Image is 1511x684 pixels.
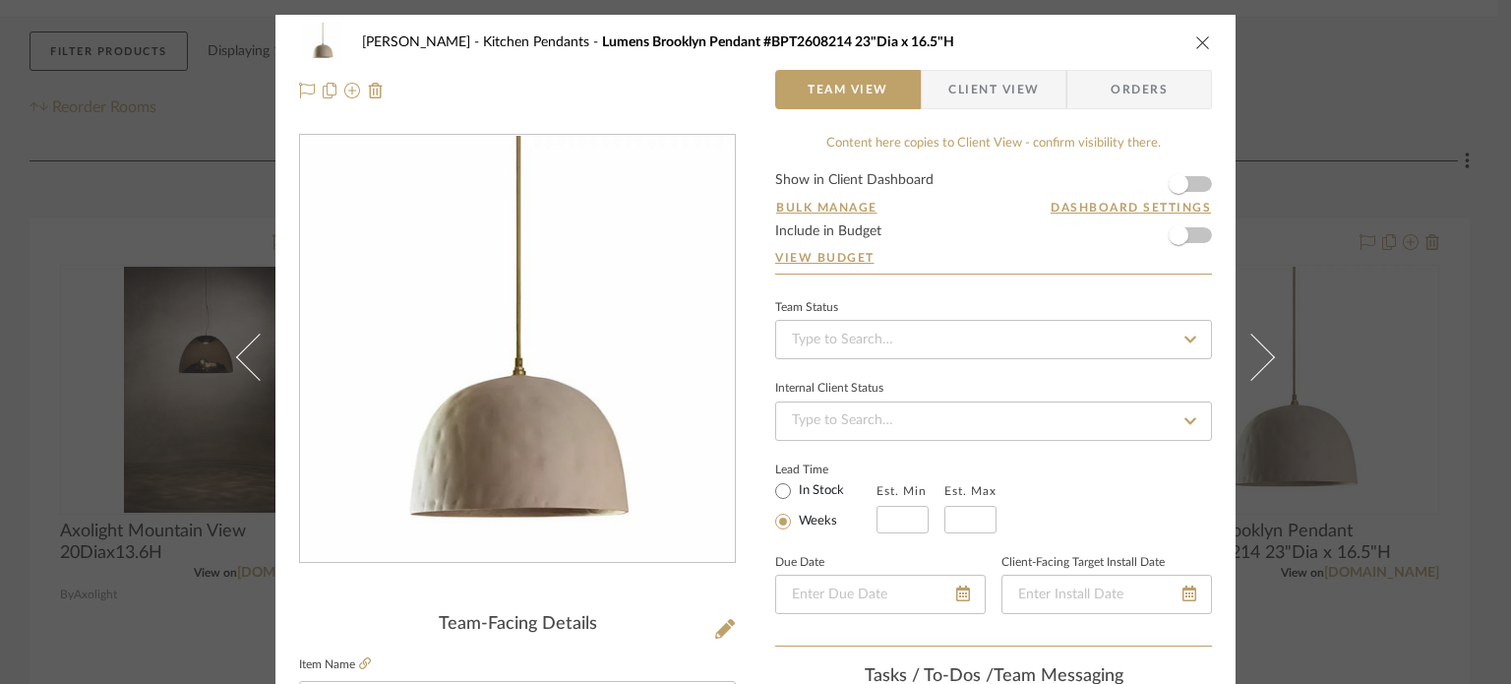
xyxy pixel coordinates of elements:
[876,484,927,498] label: Est. Min
[775,461,876,478] label: Lead Time
[775,384,883,394] div: Internal Client Status
[299,614,736,636] div: Team-Facing Details
[299,656,371,673] label: Item Name
[775,402,1212,441] input: Type to Search…
[368,83,384,98] img: Remove from project
[775,250,1212,266] a: View Budget
[304,136,731,563] img: 76d8d6b1-03b9-4597-9250-80231731158c_436x436.jpg
[1001,575,1212,614] input: Enter Install Date
[362,35,483,49] span: [PERSON_NAME]
[1089,70,1189,109] span: Orders
[795,513,837,530] label: Weeks
[775,303,838,313] div: Team Status
[775,199,878,217] button: Bulk Manage
[775,320,1212,359] input: Type to Search…
[775,478,876,533] mat-radio-group: Select item type
[775,558,824,568] label: Due Date
[300,136,735,563] div: 0
[775,575,986,614] input: Enter Due Date
[299,23,346,62] img: 76d8d6b1-03b9-4597-9250-80231731158c_48x40.jpg
[808,70,888,109] span: Team View
[775,134,1212,154] div: Content here copies to Client View - confirm visibility there.
[795,482,844,500] label: In Stock
[602,35,954,49] span: Lumens Brooklyn Pendant #BPT2608214 23"Dia x 16.5"H
[1050,199,1212,217] button: Dashboard Settings
[944,484,997,498] label: Est. Max
[1001,558,1165,568] label: Client-Facing Target Install Date
[1194,33,1212,51] button: close
[483,35,602,49] span: Kitchen Pendants
[948,70,1039,109] span: Client View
